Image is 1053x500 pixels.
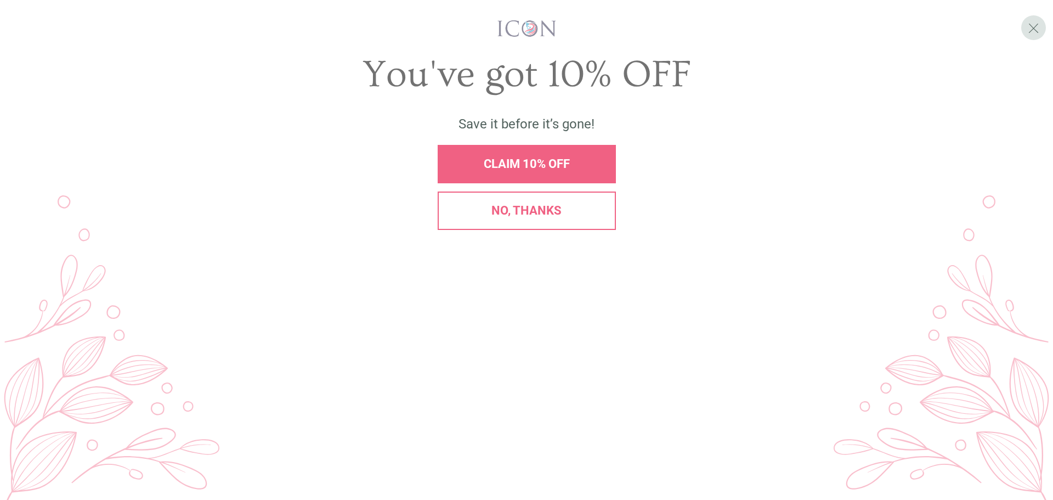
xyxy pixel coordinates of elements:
[491,204,562,217] span: No, thanks
[1028,20,1039,36] span: X
[363,53,691,96] span: You've got 10% OFF
[496,19,558,38] img: iconwallstickersl_1754656298800.png
[458,116,595,132] span: Save it before it’s gone!
[484,157,570,171] span: CLAIM 10% OFF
